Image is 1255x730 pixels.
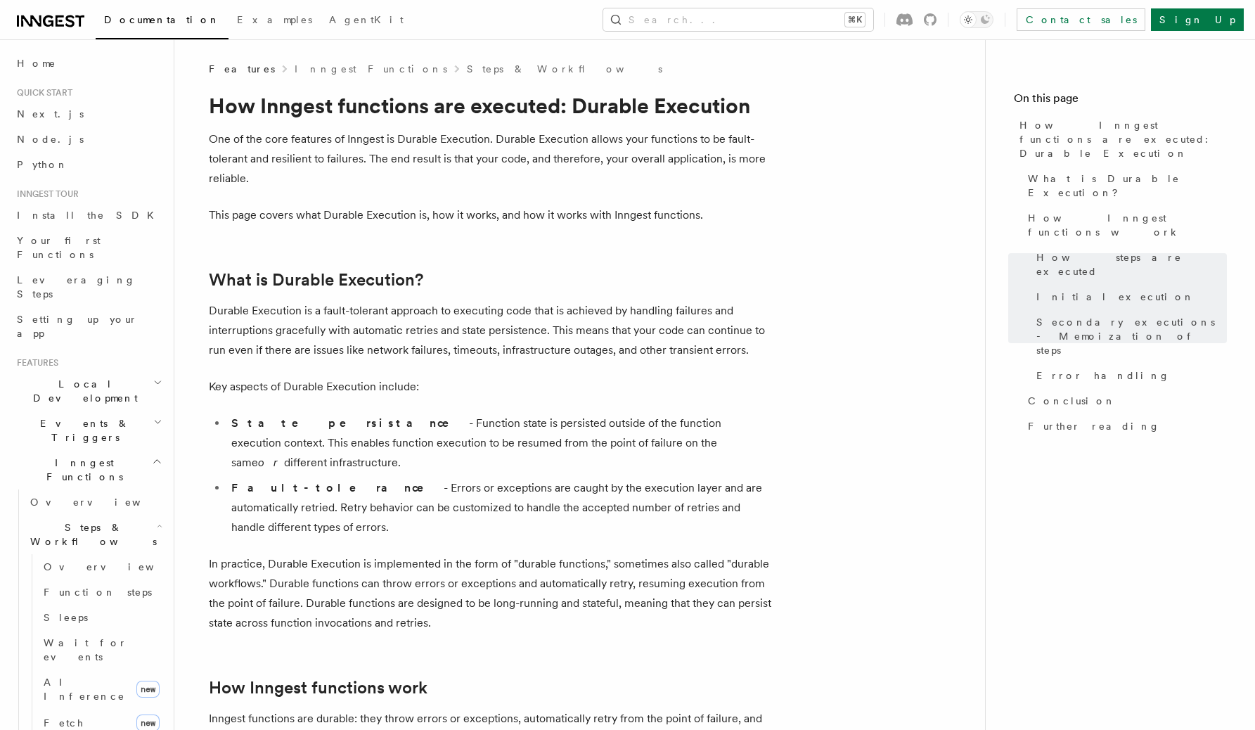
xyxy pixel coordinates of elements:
span: Further reading [1028,419,1160,433]
span: Conclusion [1028,394,1116,408]
a: How Inngest functions work [1022,205,1227,245]
strong: Fault-tolerance [231,481,444,494]
span: AI Inference [44,677,125,702]
a: Sleeps [38,605,165,630]
a: Secondary executions - Memoization of steps [1031,309,1227,363]
strong: State persistance [231,416,469,430]
span: Documentation [104,14,220,25]
a: Function steps [38,579,165,605]
span: Setting up your app [17,314,138,339]
a: Error handling [1031,363,1227,388]
p: This page covers what Durable Execution is, how it works, and how it works with Inngest functions. [209,205,771,225]
a: AgentKit [321,4,412,38]
a: Node.js [11,127,165,152]
a: Examples [229,4,321,38]
span: Events & Triggers [11,416,153,444]
span: Features [209,62,275,76]
a: What is Durable Execution? [209,270,423,290]
span: How steps are executed [1036,250,1227,278]
a: Leveraging Steps [11,267,165,307]
a: Python [11,152,165,177]
span: Error handling [1036,369,1170,383]
a: Your first Functions [11,228,165,267]
em: or [258,456,284,469]
span: Overview [30,497,175,508]
li: - Errors or exceptions are caught by the execution layer and are automatically retried. Retry beh... [227,478,771,537]
span: new [136,681,160,698]
button: Events & Triggers [11,411,165,450]
p: Durable Execution is a fault-tolerant approach to executing code that is achieved by handling fai... [209,301,771,360]
span: Wait for events [44,637,127,662]
span: Home [17,56,56,70]
a: Overview [25,489,165,515]
a: How steps are executed [1031,245,1227,284]
a: Install the SDK [11,203,165,228]
a: Steps & Workflows [467,62,662,76]
span: Quick start [11,87,72,98]
li: - Function state is persisted outside of the function execution context. This enables function ex... [227,414,771,473]
button: Local Development [11,371,165,411]
a: Next.js [11,101,165,127]
span: Inngest Functions [11,456,152,484]
button: Inngest Functions [11,450,165,489]
span: Overview [44,561,188,572]
span: Steps & Workflows [25,520,157,549]
a: Home [11,51,165,76]
span: How Inngest functions are executed: Durable Execution [1019,118,1227,160]
a: Setting up your app [11,307,165,346]
span: AgentKit [329,14,404,25]
span: How Inngest functions work [1028,211,1227,239]
a: What is Durable Execution? [1022,166,1227,205]
p: One of the core features of Inngest is Durable Execution. Durable Execution allows your functions... [209,129,771,188]
a: Documentation [96,4,229,39]
span: Node.js [17,134,84,145]
p: In practice, Durable Execution is implemented in the form of "durable functions," sometimes also ... [209,554,771,633]
a: Further reading [1022,414,1227,439]
a: How Inngest functions work [209,678,427,698]
span: Function steps [44,587,152,598]
span: Examples [237,14,312,25]
span: Initial execution [1036,290,1195,304]
button: Search...⌘K [603,8,873,31]
span: Features [11,357,58,369]
button: Toggle dark mode [960,11,993,28]
span: Your first Functions [17,235,101,260]
a: Overview [38,554,165,579]
kbd: ⌘K [845,13,865,27]
span: What is Durable Execution? [1028,172,1227,200]
h1: How Inngest functions are executed: Durable Execution [209,93,771,118]
span: Local Development [11,377,153,405]
h4: On this page [1014,90,1227,113]
button: Steps & Workflows [25,515,165,554]
span: Install the SDK [17,210,162,221]
a: Sign Up [1151,8,1244,31]
a: How Inngest functions are executed: Durable Execution [1014,113,1227,166]
span: Python [17,159,68,170]
p: Key aspects of Durable Execution include: [209,377,771,397]
a: Initial execution [1031,284,1227,309]
a: Inngest Functions [295,62,447,76]
span: Sleeps [44,612,88,623]
a: AI Inferencenew [38,670,165,709]
span: Leveraging Steps [17,274,136,300]
span: Secondary executions - Memoization of steps [1036,315,1227,357]
a: Contact sales [1017,8,1145,31]
a: Wait for events [38,630,165,670]
span: Inngest tour [11,188,79,200]
span: Next.js [17,108,84,120]
a: Conclusion [1022,388,1227,414]
span: Fetch [44,717,84,729]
